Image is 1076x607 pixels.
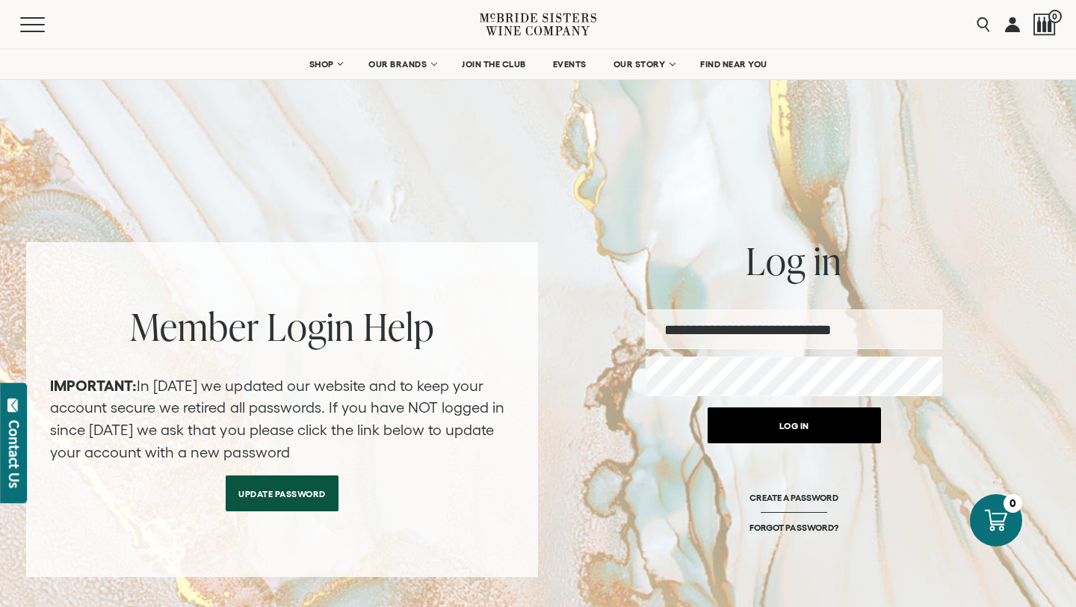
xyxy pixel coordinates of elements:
[604,49,684,79] a: OUR STORY
[749,522,838,533] a: FORGOT PASSWORD?
[1048,10,1062,23] span: 0
[359,49,445,79] a: OUR BRANDS
[749,492,838,522] a: CREATE A PASSWORD
[613,59,666,70] span: OUR STORY
[226,475,338,511] a: Update Password
[1004,494,1022,513] div: 0
[708,407,881,443] button: Log in
[50,308,514,345] h2: Member Login Help
[700,59,767,70] span: FIND NEAR YOU
[452,49,536,79] a: JOIN THE CLUB
[20,17,74,32] button: Mobile Menu Trigger
[368,59,427,70] span: OUR BRANDS
[7,420,22,488] div: Contact Us
[646,242,942,280] h2: Log in
[50,375,514,463] p: In [DATE] we updated our website and to keep your account secure we retired all passwords. If you...
[309,59,334,70] span: SHOP
[553,59,587,70] span: EVENTS
[50,378,137,394] strong: IMPORTANT:
[462,59,526,70] span: JOIN THE CLUB
[690,49,777,79] a: FIND NEAR YOU
[543,49,596,79] a: EVENTS
[299,49,351,79] a: SHOP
